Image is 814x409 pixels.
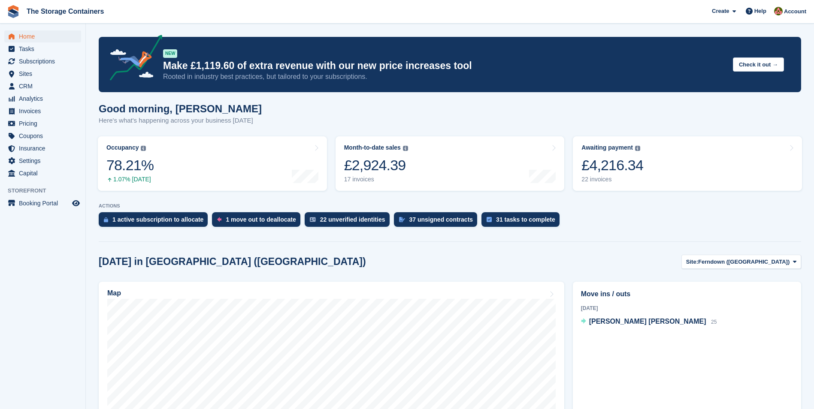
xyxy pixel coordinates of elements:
[686,258,698,266] span: Site:
[711,319,717,325] span: 25
[4,43,81,55] a: menu
[394,212,482,231] a: 37 unsigned contracts
[635,146,640,151] img: icon-info-grey-7440780725fd019a000dd9b08b2336e03edf1995a4989e88bcd33f0948082b44.svg
[98,136,327,191] a: Occupancy 78.21% 1.07% [DATE]
[305,212,394,231] a: 22 unverified identities
[19,30,70,42] span: Home
[163,72,726,81] p: Rooted in industry best practices, but tailored to your subscriptions.
[754,7,766,15] span: Help
[103,35,163,84] img: price-adjustments-announcement-icon-8257ccfd72463d97f412b2fc003d46551f7dbcb40ab6d574587a9cd5c0d94...
[99,103,262,114] h1: Good morning, [PERSON_NAME]
[71,198,81,208] a: Preview store
[106,156,154,174] div: 78.21%
[4,142,81,154] a: menu
[226,216,296,223] div: 1 move out to deallocate
[4,30,81,42] a: menu
[399,217,405,222] img: contract_signature_icon-13c848040528278c33f63329250d36e43548de30e8caae1d1a13099fd9432cc5.svg
[4,55,81,67] a: menu
[310,217,316,222] img: verify_identity-adf6edd0f0f0b5bbfe63781bf79b02c33cf7c696d77639b501bdc392416b5a36.svg
[581,156,643,174] div: £4,216.34
[581,144,633,151] div: Awaiting payment
[681,255,801,269] button: Site: Ferndown ([GEOGRAPHIC_DATA])
[7,5,20,18] img: stora-icon-8386f47178a22dfd0bd8f6a31ec36ba5ce8667c1dd55bd0f319d3a0aa187defe.svg
[19,55,70,67] span: Subscriptions
[581,289,793,299] h2: Move ins / outs
[581,316,717,328] a: [PERSON_NAME] [PERSON_NAME] 25
[774,7,783,15] img: Kirsty Simpson
[4,117,81,129] a: menu
[99,256,366,268] h2: [DATE] in [GEOGRAPHIC_DATA] ([GEOGRAPHIC_DATA])
[4,93,81,105] a: menu
[19,93,70,105] span: Analytics
[409,216,473,223] div: 37 unsigned contracts
[344,156,408,174] div: £2,924.39
[403,146,408,151] img: icon-info-grey-7440780725fd019a000dd9b08b2336e03edf1995a4989e88bcd33f0948082b44.svg
[698,258,790,266] span: Ferndown ([GEOGRAPHIC_DATA])
[336,136,565,191] a: Month-to-date sales £2,924.39 17 invoices
[344,176,408,183] div: 17 invoices
[106,144,139,151] div: Occupancy
[19,43,70,55] span: Tasks
[19,155,70,167] span: Settings
[106,176,154,183] div: 1.07% [DATE]
[581,304,793,312] div: [DATE]
[320,216,385,223] div: 22 unverified identities
[4,105,81,117] a: menu
[163,60,726,72] p: Make £1,119.60 of extra revenue with our new price increases tool
[496,216,555,223] div: 31 tasks to complete
[4,68,81,80] a: menu
[99,203,801,209] p: ACTIONS
[19,197,70,209] span: Booking Portal
[344,144,401,151] div: Month-to-date sales
[163,49,177,58] div: NEW
[19,68,70,80] span: Sites
[212,212,304,231] a: 1 move out to deallocate
[589,318,706,325] span: [PERSON_NAME] [PERSON_NAME]
[19,105,70,117] span: Invoices
[99,212,212,231] a: 1 active subscription to allocate
[573,136,802,191] a: Awaiting payment £4,216.34 22 invoices
[4,80,81,92] a: menu
[19,142,70,154] span: Insurance
[712,7,729,15] span: Create
[733,57,784,72] button: Check it out →
[4,167,81,179] a: menu
[107,289,121,297] h2: Map
[4,155,81,167] a: menu
[217,217,221,222] img: move_outs_to_deallocate_icon-f764333ba52eb49d3ac5e1228854f67142a1ed5810a6f6cc68b1a99e826820c5.svg
[19,167,70,179] span: Capital
[23,4,107,18] a: The Storage Containers
[19,117,70,129] span: Pricing
[581,176,643,183] div: 22 invoices
[481,212,564,231] a: 31 tasks to complete
[784,7,806,16] span: Account
[99,116,262,126] p: Here's what's happening across your business [DATE]
[19,130,70,142] span: Coupons
[4,197,81,209] a: menu
[487,217,492,222] img: task-75834270c22a3079a89374b754ae025e5fb1db73e45f91037f5363f120a921f8.svg
[4,130,81,142] a: menu
[8,186,85,195] span: Storefront
[104,217,108,223] img: active_subscription_to_allocate_icon-d502201f5373d7db506a760aba3b589e785aa758c864c3986d89f69b8ff3...
[112,216,203,223] div: 1 active subscription to allocate
[141,146,146,151] img: icon-info-grey-7440780725fd019a000dd9b08b2336e03edf1995a4989e88bcd33f0948082b44.svg
[19,80,70,92] span: CRM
